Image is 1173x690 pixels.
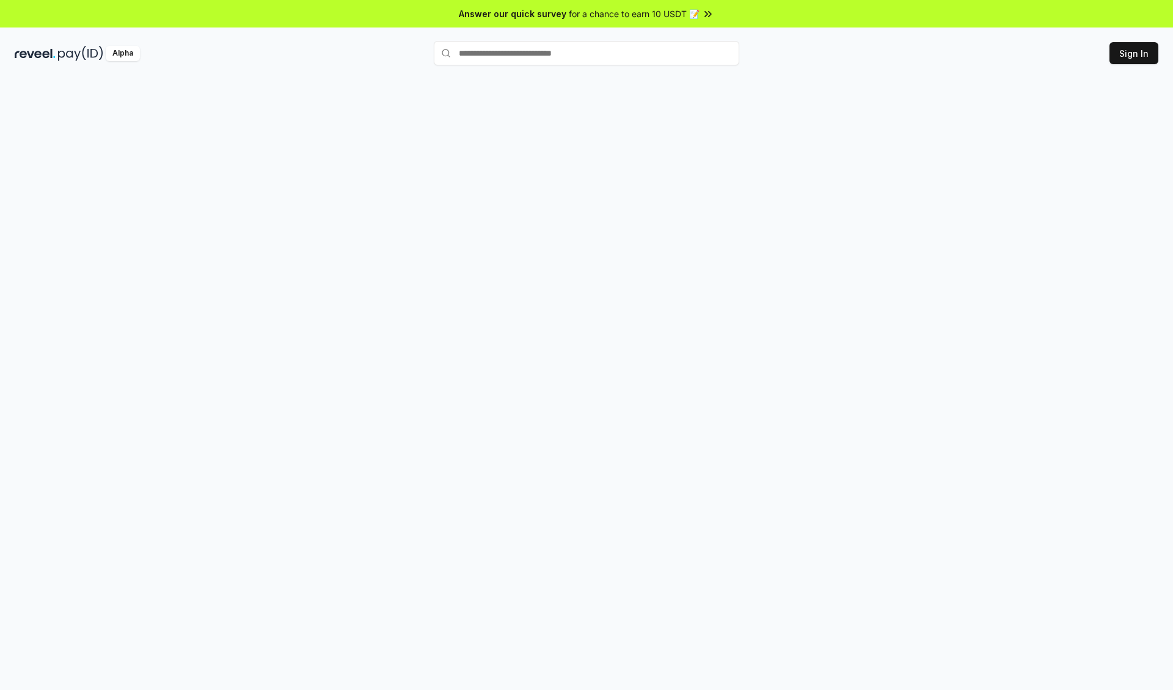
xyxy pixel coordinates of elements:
span: Answer our quick survey [459,7,566,20]
span: for a chance to earn 10 USDT 📝 [569,7,700,20]
img: pay_id [58,46,103,61]
button: Sign In [1109,42,1158,64]
div: Alpha [106,46,140,61]
img: reveel_dark [15,46,56,61]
